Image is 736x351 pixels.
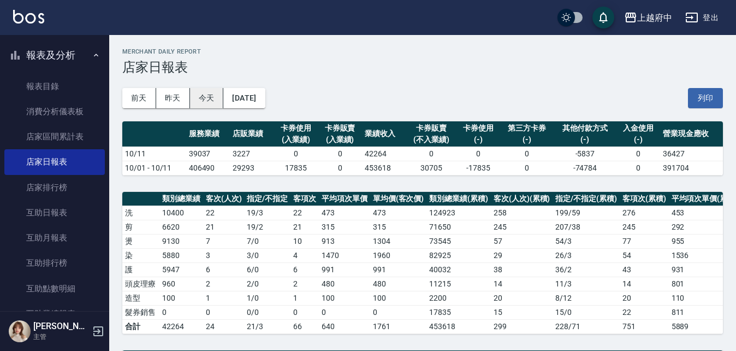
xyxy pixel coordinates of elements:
table: a dense table [122,121,723,175]
td: 30705 [406,161,456,175]
td: 1470 [319,248,370,262]
a: 報表目錄 [4,74,105,99]
td: 22 [203,206,245,220]
td: 洗 [122,206,159,220]
th: 類別總業績 [159,192,203,206]
div: 卡券使用 [459,122,498,134]
td: 10/01 - 10/11 [122,161,186,175]
td: 15 [491,305,553,319]
td: 640 [319,319,370,334]
td: 11 / 3 [553,277,620,291]
td: 4 [290,248,319,262]
td: 6 / 0 [244,262,290,277]
td: 2 [203,277,245,291]
th: 業績收入 [362,121,406,147]
button: 今天 [190,88,224,108]
td: 42264 [159,319,203,334]
td: 頭皮理療 [122,277,159,291]
button: 登出 [681,8,723,28]
td: 82925 [426,248,491,262]
td: 258 [491,206,553,220]
div: 上越府中 [637,11,672,25]
td: 453618 [362,161,406,175]
td: 406490 [186,161,230,175]
td: 24 [203,319,245,334]
td: 20 [491,291,553,305]
a: 店家日報表 [4,149,105,174]
td: 0 [159,305,203,319]
td: 15 / 0 [553,305,620,319]
td: 5947 [159,262,203,277]
th: 營業現金應收 [660,121,723,147]
div: (-) [503,134,551,145]
td: 2200 [426,291,491,305]
a: 互助日報表 [4,200,105,225]
td: 21 [290,220,319,234]
button: 前天 [122,88,156,108]
td: 10400 [159,206,203,220]
td: 合計 [122,319,159,334]
td: 14 [491,277,553,291]
td: 26 / 3 [553,248,620,262]
td: 1 / 0 [244,291,290,305]
td: 6620 [159,220,203,234]
td: 19 / 3 [244,206,290,220]
th: 指定/不指定(累積) [553,192,620,206]
td: 245 [491,220,553,234]
button: save [592,7,614,28]
td: 燙 [122,234,159,248]
td: 36427 [660,147,723,161]
td: 0 [616,161,661,175]
td: 991 [370,262,427,277]
td: 3227 [230,147,274,161]
div: (不入業績) [408,134,454,145]
div: (-) [459,134,498,145]
td: 913 [319,234,370,248]
td: 40032 [426,262,491,277]
td: 1761 [370,319,427,334]
td: 0 [406,147,456,161]
div: 其他付款方式 [556,122,614,134]
td: 3 [203,248,245,262]
div: 第三方卡券 [503,122,551,134]
td: 10 [290,234,319,248]
div: (-) [619,134,658,145]
td: 1304 [370,234,427,248]
td: 1960 [370,248,427,262]
th: 店販業績 [230,121,274,147]
a: 互助月報表 [4,225,105,250]
h3: 店家日報表 [122,60,723,75]
td: 1 [290,291,319,305]
a: 互助點數明細 [4,276,105,301]
td: 6 [203,262,245,277]
td: -5837 [554,147,616,161]
td: 54 / 3 [553,234,620,248]
td: 991 [319,262,370,277]
button: [DATE] [223,88,265,108]
a: 店家區間累計表 [4,124,105,149]
td: 5880 [159,248,203,262]
button: 昨天 [156,88,190,108]
div: (入業績) [277,134,316,145]
td: 73545 [426,234,491,248]
div: (入業績) [320,134,359,145]
td: -17835 [456,161,501,175]
div: (-) [556,134,614,145]
td: 480 [370,277,427,291]
div: 卡券販賣 [408,122,454,134]
td: 21/3 [244,319,290,334]
td: 0 [274,147,318,161]
div: 卡券使用 [277,122,316,134]
td: 43 [620,262,669,277]
td: 造型 [122,291,159,305]
a: 店家排行榜 [4,175,105,200]
div: 入金使用 [619,122,658,134]
td: 473 [370,206,427,220]
td: 38 [491,262,553,277]
td: 36 / 2 [553,262,620,277]
td: 0 [318,147,362,161]
td: 29 [491,248,553,262]
th: 服務業績 [186,121,230,147]
td: 19 / 2 [244,220,290,234]
td: 0 [318,161,362,175]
